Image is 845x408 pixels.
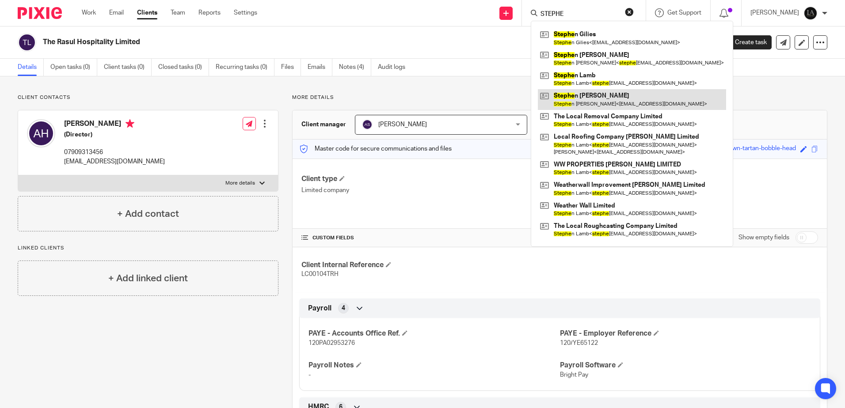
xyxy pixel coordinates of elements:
[18,59,44,76] a: Details
[625,8,634,16] button: Clear
[308,329,560,338] h4: PAYE - Accounts Office Ref.
[18,33,36,52] img: svg%3E
[703,144,796,154] div: prickly-brown-tartan-bobble-head
[158,59,209,76] a: Closed tasks (0)
[560,372,588,378] span: Bright Pay
[362,119,373,130] img: svg%3E
[738,233,789,242] label: Show empty fields
[342,304,345,313] span: 4
[234,8,257,17] a: Settings
[560,361,811,370] h4: Payroll Software
[281,59,301,76] a: Files
[750,8,799,17] p: [PERSON_NAME]
[308,304,331,313] span: Payroll
[560,340,598,346] span: 120/YE65122
[301,186,560,195] p: Limited company
[560,329,811,338] h4: PAYE - Employer Reference
[292,94,827,101] p: More details
[720,35,772,49] a: Create task
[378,59,412,76] a: Audit logs
[299,144,452,153] p: Master code for secure communications and files
[64,148,165,157] p: 07909313456
[18,94,278,101] p: Client contacts
[308,340,355,346] span: 120PA02953276
[308,361,560,370] h4: Payroll Notes
[50,59,97,76] a: Open tasks (0)
[27,119,55,147] img: svg%3E
[43,38,574,47] h2: The Rasul Hospitality Limited
[82,8,96,17] a: Work
[301,234,560,242] h4: CUSTOM FIELDS
[109,8,124,17] a: Email
[137,8,157,17] a: Clients
[301,271,339,277] span: LC00104TRH
[301,120,346,129] h3: Client manager
[18,7,62,19] img: Pixie
[667,10,701,16] span: Get Support
[104,59,152,76] a: Client tasks (0)
[126,119,134,128] i: Primary
[540,11,619,19] input: Search
[339,59,371,76] a: Notes (4)
[225,180,255,187] p: More details
[216,59,274,76] a: Recurring tasks (0)
[198,8,221,17] a: Reports
[308,372,311,378] span: -
[803,6,818,20] img: Lockhart+Amin+-+1024x1024+-+light+on+dark.jpg
[117,207,179,221] h4: + Add contact
[308,59,332,76] a: Emails
[301,174,560,184] h4: Client type
[378,121,427,128] span: [PERSON_NAME]
[18,245,278,252] p: Linked clients
[171,8,185,17] a: Team
[301,261,560,270] h4: Client Internal Reference
[108,272,188,285] h4: + Add linked client
[64,119,165,130] h4: [PERSON_NAME]
[64,157,165,166] p: [EMAIL_ADDRESS][DOMAIN_NAME]
[64,130,165,139] h5: (Director)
